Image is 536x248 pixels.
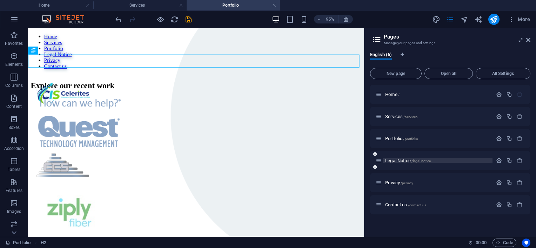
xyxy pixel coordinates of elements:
span: Click to open page [385,202,426,207]
span: /privacy [401,181,413,185]
p: Columns [5,83,23,88]
div: Home/ [383,92,493,97]
h4: Portfolio [187,1,280,9]
i: Undo: Change pages (Ctrl+Z) [114,15,122,23]
span: / [398,93,400,97]
span: /legal-notice [411,159,431,163]
div: Settings [496,136,502,142]
p: Boxes [8,125,20,130]
h4: Services [93,1,187,9]
div: Services/services [383,114,493,119]
span: : [481,240,482,245]
div: The startpage cannot be deleted [517,91,523,97]
p: Images [7,209,21,214]
h3: Manage your pages and settings [384,40,516,46]
button: Click here to leave preview mode and continue editing [156,15,165,23]
i: Design (Ctrl+Alt+Y) [432,15,440,23]
p: Favorites [5,41,23,46]
div: Portfolio/portfolio [383,136,493,141]
div: Duplicate [506,91,512,97]
p: Elements [5,62,23,67]
span: Legal Notice [385,158,431,163]
div: Remove [517,202,523,208]
span: New page [373,71,418,76]
span: Code [496,239,513,247]
button: Open all [424,68,473,79]
p: Tables [8,167,20,172]
button: navigator [460,15,469,23]
img: Editor Logo [40,15,93,23]
div: Remove [517,180,523,186]
button: New page [370,68,422,79]
span: English (6) [370,50,392,60]
button: reload [170,15,179,23]
button: design [432,15,441,23]
span: /portfolio [403,137,418,141]
div: Settings [496,202,502,208]
span: Open all [428,71,470,76]
i: Save (Ctrl+S) [185,15,193,23]
i: Reload page [170,15,179,23]
div: Language Tabs [370,52,530,65]
span: More [508,16,530,23]
i: AI Writer [474,15,482,23]
i: Pages (Ctrl+Alt+S) [446,15,454,23]
div: Remove [517,158,523,164]
button: text_generator [474,15,483,23]
button: publish [488,14,500,25]
a: Click to cancel selection. Double-click to open Pages [6,239,31,247]
span: All Settings [479,71,527,76]
button: All Settings [476,68,530,79]
div: Settings [496,91,502,97]
i: Publish [490,15,498,23]
div: Remove [517,136,523,142]
i: On resize automatically adjust zoom level to fit chosen device. [343,16,349,22]
div: Settings [496,158,502,164]
div: Settings [496,180,502,186]
button: pages [446,15,455,23]
div: Duplicate [506,158,512,164]
span: 00 00 [476,239,487,247]
p: Accordion [4,146,24,151]
button: Code [493,239,516,247]
span: /services [403,115,417,119]
span: Portfolio [385,136,418,141]
button: 95% [314,15,339,23]
div: Duplicate [506,180,512,186]
h2: Pages [384,34,530,40]
div: Privacy/privacy [383,180,493,185]
div: Duplicate [506,136,512,142]
span: Click to select. Double-click to edit [41,239,46,247]
button: Usercentrics [522,239,530,247]
div: Legal Notice/legal-notice [383,158,493,163]
span: Services [385,114,417,119]
nav: breadcrumb [41,239,46,247]
h6: Session time [468,239,487,247]
div: Duplicate [506,202,512,208]
span: Click to open page [385,180,413,185]
button: More [505,14,533,25]
span: /contact-us [408,203,427,207]
div: Contact us/contact-us [383,202,493,207]
button: undo [114,15,122,23]
span: Click to open page [385,92,400,97]
p: Content [6,104,22,109]
i: Navigator [460,15,468,23]
button: save [184,15,193,23]
p: Features [6,188,22,193]
h6: 95% [324,15,336,23]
